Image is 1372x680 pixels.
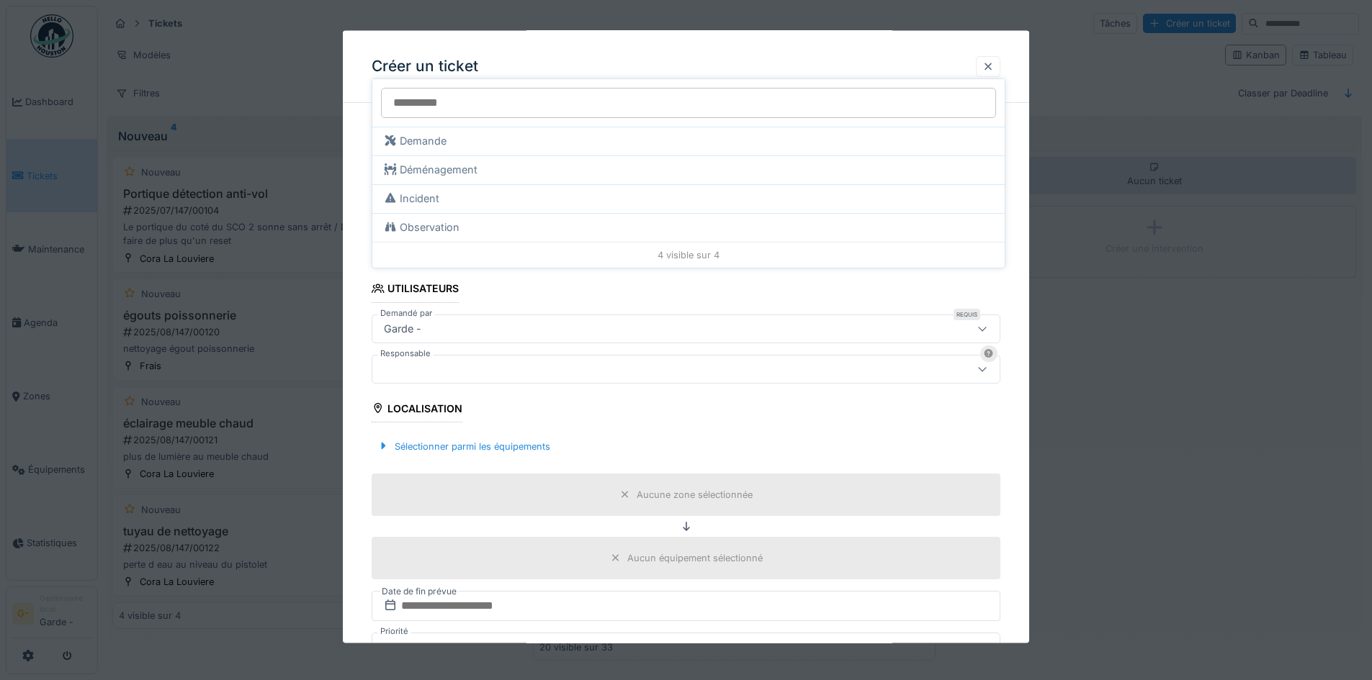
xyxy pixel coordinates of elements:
div: Localisation [372,397,462,422]
div: Requis [954,308,980,319]
div: Aucun équipement sélectionné [627,550,763,564]
label: Date de fin prévue [380,584,458,599]
div: Incident [384,191,993,207]
div: Garde - [378,320,427,336]
div: Déménagement [384,162,993,178]
div: Demande [384,133,993,149]
div: Observation [384,219,993,235]
div: 4 visible sur 4 [372,242,1005,268]
label: Priorité [377,625,411,638]
h3: Créer un ticket [372,58,478,76]
div: Utilisateurs [372,278,459,302]
label: Demandé par [377,307,435,319]
div: Aucune zone sélectionnée [637,487,753,501]
label: Responsable [377,347,434,359]
div: Sélectionner parmi les équipements [372,436,556,455]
